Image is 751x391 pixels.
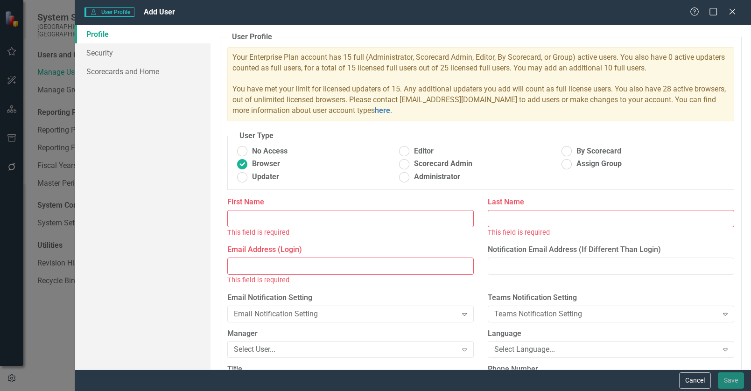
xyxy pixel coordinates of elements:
label: Last Name [488,197,734,208]
span: Updater [252,172,279,182]
span: Your Enterprise Plan account has 15 full (Administrator, Scorecard Admin, Editor, By Scorecard, o... [232,53,726,115]
a: Profile [75,25,211,43]
div: Select User... [234,344,457,355]
span: By Scorecard [576,146,621,157]
span: Add User [144,7,175,16]
a: Scorecards and Home [75,62,211,81]
label: Email Notification Setting [227,293,474,303]
label: Email Address (Login) [227,244,474,255]
legend: User Type [235,131,278,141]
div: Select Language... [494,344,718,355]
label: Title [227,364,474,375]
a: Security [75,43,211,62]
span: Editor [414,146,434,157]
label: First Name [227,197,474,208]
div: This field is required [227,275,474,286]
label: Language [488,328,734,339]
button: Cancel [679,372,711,389]
label: Phone Number [488,364,734,375]
div: Teams Notification Setting [494,308,718,319]
span: Administrator [414,172,460,182]
div: Email Notification Setting [234,308,457,319]
span: Browser [252,159,280,169]
a: here [375,106,390,115]
span: Assign Group [576,159,622,169]
span: Scorecard Admin [414,159,472,169]
label: Teams Notification Setting [488,293,734,303]
label: Notification Email Address (If Different Than Login) [488,244,734,255]
div: This field is required [227,227,474,238]
span: No Access [252,146,288,157]
span: User Profile [84,7,134,17]
label: Manager [227,328,474,339]
button: Save [718,372,744,389]
div: This field is required [488,227,734,238]
legend: User Profile [227,32,277,42]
